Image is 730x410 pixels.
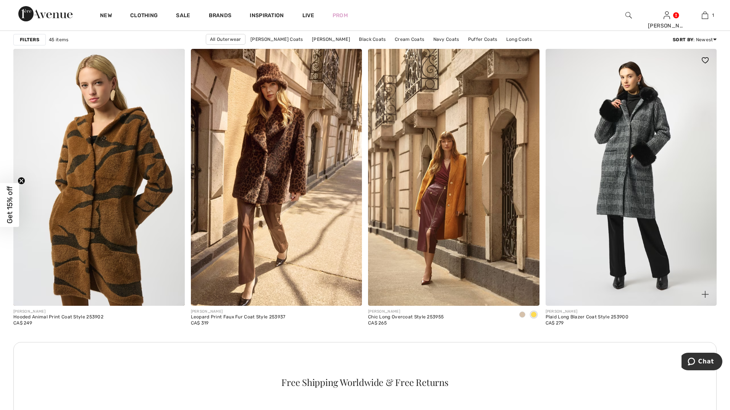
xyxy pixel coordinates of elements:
[13,320,32,326] span: CA$ 249
[368,320,387,326] span: CA$ 265
[13,315,103,320] div: Hooded Animal Print Coat Style 253902
[546,49,717,306] a: Plaid Long Blazer Coat Style 253900. Black/White
[648,22,685,30] div: [PERSON_NAME]
[191,315,286,320] div: Leopard Print Faux Fur Coat Style 253937
[528,309,539,321] div: Medallion
[502,34,536,44] a: Long Coats
[191,320,209,326] span: CA$ 319
[18,6,73,21] img: 1ère Avenue
[247,34,307,44] a: [PERSON_NAME] Coats
[20,36,39,43] strong: Filters
[517,309,528,321] div: Almond
[368,315,444,320] div: Chic Long Overcoat Style 253955
[355,34,389,44] a: Black Coats
[13,309,103,315] div: [PERSON_NAME]
[702,57,709,63] img: heart_black_full.svg
[430,34,463,44] a: Navy Coats
[368,49,539,306] img: Chic Long Overcoat Style 253955. Almond
[368,309,444,315] div: [PERSON_NAME]
[191,309,286,315] div: [PERSON_NAME]
[333,11,348,19] a: Prom
[702,291,709,298] img: plus_v2.svg
[13,49,185,306] img: Hooded Animal Print Coat Style 253902. Brown/Black
[546,320,564,326] span: CA$ 279
[546,315,629,320] div: Plaid Long Blazer Coat Style 253900
[464,34,501,44] a: Puffer Coats
[673,36,717,43] div: : Newest
[664,11,670,19] a: Sign In
[28,378,702,387] div: Free Shipping Worldwide & Free Returns
[686,11,724,20] a: 1
[49,36,68,43] span: 45 items
[682,353,722,372] iframe: Opens a widget where you can chat to one of our agents
[391,34,428,44] a: Cream Coats
[712,12,714,19] span: 1
[100,12,112,20] a: New
[546,309,629,315] div: [PERSON_NAME]
[702,11,708,20] img: My Bag
[302,11,314,19] a: Live
[18,177,25,185] button: Close teaser
[625,11,632,20] img: search the website
[206,34,245,44] a: All Outerwear
[250,12,284,20] span: Inspiration
[130,12,158,20] a: Clothing
[308,34,354,44] a: [PERSON_NAME]
[176,12,190,20] a: Sale
[673,37,693,42] strong: Sort By
[191,49,362,306] img: Leopard Print Faux Fur Coat Style 253937. Beige/Black
[209,12,232,20] a: Brands
[664,11,670,20] img: My Info
[5,186,14,224] span: Get 15% off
